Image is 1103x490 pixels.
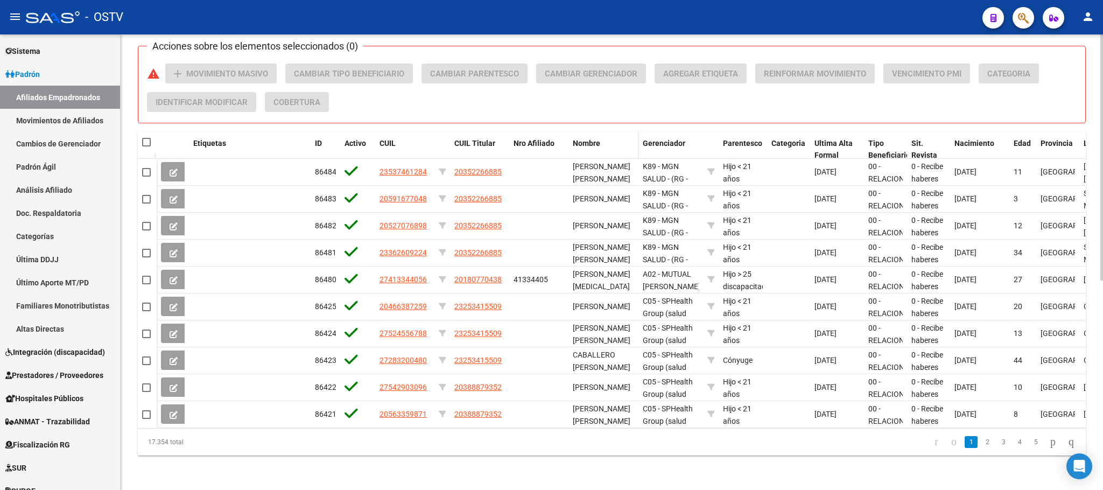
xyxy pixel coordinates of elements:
span: Hijo < 21 años [723,189,751,210]
button: Reinformar Movimiento [755,64,875,83]
span: Ultima Alta Formal [814,139,853,160]
a: 3 [997,436,1010,448]
span: Categoria [771,139,805,148]
span: K89 - MGN SALUD - (RG - A.A.) [643,243,688,276]
datatable-header-cell: Parentesco [719,132,767,167]
span: ANMAT - Trazabilidad [5,416,90,428]
span: 00 - RELACION DE DEPENDENCIA [868,216,918,261]
datatable-header-cell: Categoria [767,132,810,167]
span: C05 - SPHealth Group (salud plena) [643,377,693,411]
span: 86481 [315,248,336,257]
span: 86422 [315,383,336,391]
span: [DATE] [954,194,976,203]
span: 86483 [315,194,336,203]
span: [DATE] [954,356,976,365]
button: Vencimiento PMI [883,64,970,83]
div: [DATE] [814,408,860,421]
span: 34 [1014,248,1022,257]
div: [DATE] [814,274,860,286]
span: Categoria [987,69,1030,79]
span: 0 - Recibe haberes regularmente [911,162,956,195]
span: Hijo < 21 años [723,297,751,318]
a: go to next page [1045,436,1060,448]
datatable-header-cell: Ultima Alta Formal [810,132,864,167]
li: page 3 [995,433,1011,451]
span: 0 - Recibe haberes regularmente [911,324,956,357]
span: [PERSON_NAME] [573,302,630,311]
span: 86482 [315,221,336,230]
button: Agregar Etiqueta [655,64,747,83]
span: 20388879352 [454,383,502,391]
a: go to last page [1064,436,1079,448]
span: Sit. Revista [911,139,937,160]
span: 00 - RELACION DE DEPENDENCIA [868,324,918,369]
span: CUIL [380,139,396,148]
span: [PERSON_NAME] [573,383,630,391]
span: [PERSON_NAME] [PERSON_NAME] [573,243,630,264]
span: 0 - Recibe haberes regularmente [911,377,956,411]
span: 23253415509 [454,356,502,365]
span: 20352266885 [454,221,502,230]
a: go to previous page [946,436,961,448]
span: Nro Afiliado [514,139,554,148]
button: Movimiento Masivo [165,64,277,83]
span: Cambiar Parentesco [430,69,519,79]
span: 20180770438 [454,275,502,284]
span: [DATE] [954,302,976,311]
span: 44 [1014,356,1022,365]
span: Hijo < 21 años [723,243,751,264]
span: 27 [1014,275,1022,284]
span: [PERSON_NAME] [PERSON_NAME] [573,324,630,345]
span: 20352266885 [454,248,502,257]
span: 27524556788 [380,329,427,338]
span: [PERSON_NAME] [573,194,630,203]
datatable-header-cell: Activo [340,132,375,167]
span: 86480 [315,275,336,284]
datatable-header-cell: Nro Afiliado [509,132,568,167]
datatable-header-cell: CUIL Titular [450,132,509,167]
a: 2 [981,436,994,448]
span: Hijo < 21 años [723,404,751,425]
span: 23253415509 [454,329,502,338]
div: Open Intercom Messenger [1066,453,1092,479]
span: Padrón [5,68,40,80]
span: 0 - Recibe haberes regularmente [911,297,956,330]
span: [PERSON_NAME] [573,221,630,230]
span: Provincia [1041,139,1073,148]
span: ID [315,139,322,148]
span: 86424 [315,329,336,338]
div: [DATE] [814,381,860,394]
span: A02 - MUTUAL [PERSON_NAME] (SMP Salud) [643,270,700,303]
span: 0 - Recibe haberes regularmente [911,216,956,249]
span: Hijo < 21 años [723,324,751,345]
span: C05 - SPHealth Group (salud plena) [643,297,693,330]
span: Agregar Etiqueta [663,69,738,79]
span: 27542903096 [380,383,427,391]
span: 23362609224 [380,248,427,257]
span: Identificar Modificar [156,97,248,107]
div: [DATE] [814,247,860,259]
span: 8 [1014,410,1018,418]
span: K89 - MGN SALUD - (RG - A.A.) [643,162,688,195]
span: 0 - Recibe haberes regularmente [911,404,956,438]
span: Hospitales Públicos [5,393,83,404]
span: 23537461284 [380,167,427,176]
li: page 4 [1011,433,1028,451]
span: Activo [345,139,366,148]
div: [DATE] [814,300,860,313]
span: Edad [1014,139,1031,148]
span: Hijo < 21 años [723,162,751,183]
span: [PERSON_NAME] [PERSON_NAME] [573,404,630,425]
button: Cobertura [265,92,329,112]
li: page 2 [979,433,995,451]
a: go to first page [930,436,943,448]
span: 3 [1014,194,1018,203]
h3: Acciones sobre los elementos seleccionados (0) [147,39,363,54]
button: Cambiar Tipo Beneficiario [285,64,413,83]
span: - OSTV [85,5,123,29]
span: Cambiar Gerenciador [545,69,637,79]
div: [DATE] [814,220,860,232]
mat-icon: add [171,67,184,80]
span: Reinformar Movimiento [764,69,866,79]
span: 86421 [315,410,336,418]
